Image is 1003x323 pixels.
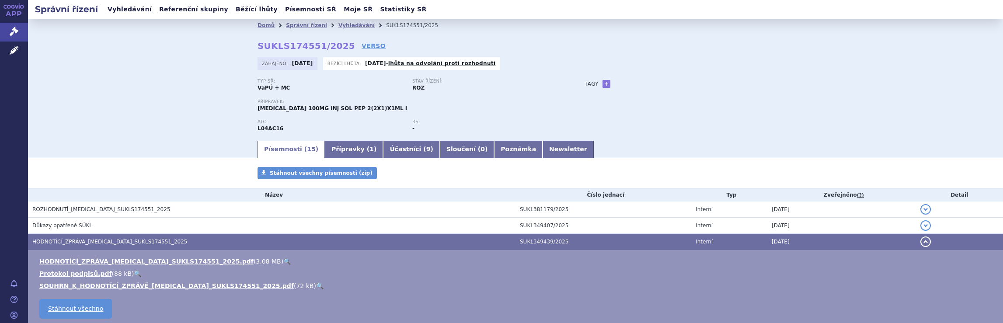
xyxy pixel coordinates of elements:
p: - [365,60,496,67]
p: Typ SŘ: [258,79,404,84]
a: Stáhnout všechno [39,299,112,319]
a: Domů [258,22,275,28]
span: [MEDICAL_DATA] 100MG INJ SOL PEP 2(2X1)X1ML I [258,105,407,111]
span: Interní [696,239,713,245]
a: Referenční skupiny [157,3,231,15]
strong: VaPÚ + MC [258,85,290,91]
a: Statistiky SŘ [377,3,429,15]
strong: ROZ [412,85,425,91]
a: + [602,80,610,88]
td: [DATE] [767,218,916,234]
td: [DATE] [767,201,916,218]
a: Písemnosti SŘ [282,3,339,15]
button: detail [920,204,931,215]
h3: Tagy [585,79,599,89]
td: [DATE] [767,234,916,250]
td: SUKL349439/2025 [515,234,691,250]
span: Zahájeno: [262,60,289,67]
button: detail [920,220,931,231]
p: Přípravek: [258,99,567,104]
span: ROZHODNUTÍ_TREMFYA_SUKLS174551_2025 [32,206,171,212]
span: 72 kB [296,282,313,289]
a: Běžící lhůty [233,3,280,15]
span: 3.08 MB [256,258,281,265]
span: 15 [307,146,315,153]
p: RS: [412,119,558,125]
td: SUKL381179/2025 [515,201,691,218]
a: Účastníci (9) [383,141,439,158]
li: ( ) [39,257,994,266]
a: Přípravky (1) [325,141,383,158]
p: Stav řízení: [412,79,558,84]
a: Vyhledávání [105,3,154,15]
a: Sloučení (0) [440,141,494,158]
strong: [DATE] [292,60,313,66]
li: ( ) [39,281,994,290]
a: Písemnosti (15) [258,141,325,158]
th: Název [28,188,515,201]
th: Typ [691,188,767,201]
td: SUKL349407/2025 [515,218,691,234]
a: VERSO [362,42,386,50]
span: 1 [369,146,374,153]
th: Číslo jednací [515,188,691,201]
strong: - [412,125,414,132]
span: HODNOTÍCÍ_ZPRÁVA_TREMFYA_SUKLS174551_2025 [32,239,188,245]
a: 🔍 [283,258,291,265]
a: Moje SŘ [341,3,375,15]
span: 9 [426,146,431,153]
span: Běžící lhůta: [327,60,363,67]
span: Stáhnout všechny písemnosti (zip) [270,170,373,176]
span: 0 [481,146,485,153]
strong: GUSELKUMAB [258,125,283,132]
a: Poznámka [494,141,543,158]
a: Vyhledávání [338,22,375,28]
a: Správní řízení [286,22,327,28]
span: Důkazy opatřené SÚKL [32,222,92,229]
a: Newsletter [543,141,594,158]
li: ( ) [39,269,994,278]
span: Interní [696,206,713,212]
strong: SUKLS174551/2025 [258,41,355,51]
a: 🔍 [134,270,141,277]
strong: [DATE] [365,60,386,66]
span: Interní [696,222,713,229]
a: Stáhnout všechny písemnosti (zip) [258,167,377,179]
button: detail [920,236,931,247]
span: 88 kB [114,270,132,277]
abbr: (?) [857,192,864,198]
h2: Správní řízení [28,3,105,15]
th: Zveřejněno [767,188,916,201]
a: lhůta na odvolání proti rozhodnutí [388,60,496,66]
p: ATC: [258,119,404,125]
a: SOUHRN_K_HODNOTÍCÍ_ZPRÁVĚ_[MEDICAL_DATA]_SUKLS174551_2025.pdf [39,282,294,289]
a: 🔍 [316,282,324,289]
a: Protokol podpisů.pdf [39,270,112,277]
li: SUKLS174551/2025 [386,19,449,32]
a: HODNOTÍCÍ_ZPRÁVA_[MEDICAL_DATA]_SUKLS174551_2025.pdf [39,258,254,265]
